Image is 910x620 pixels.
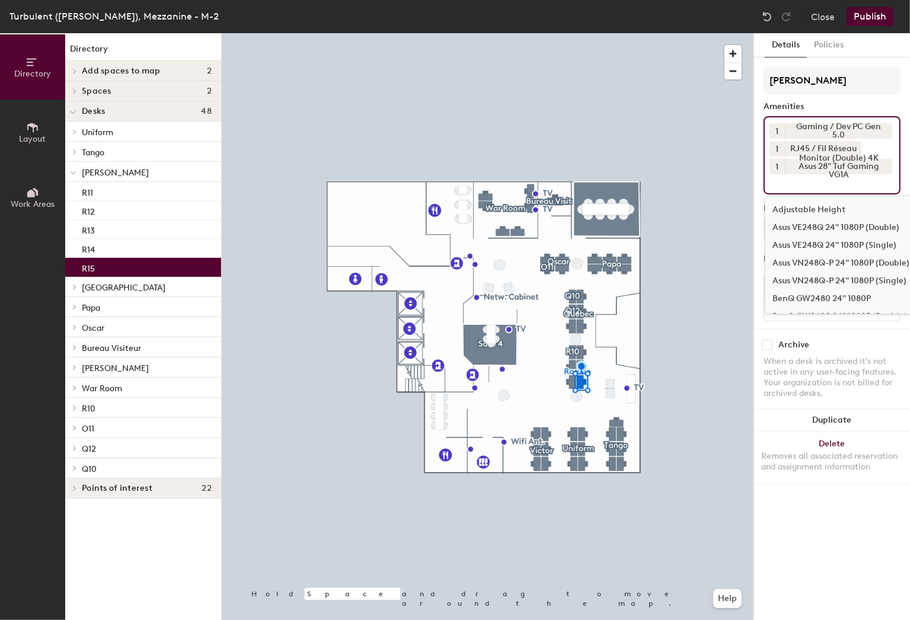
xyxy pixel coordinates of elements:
span: 22 [202,484,212,493]
span: Points of interest [82,484,152,493]
span: Work Areas [11,199,55,209]
span: Tango [82,148,104,158]
span: 48 [201,107,212,116]
span: Papa [82,303,100,313]
span: Q12 [82,444,96,454]
span: 2 [207,87,212,96]
button: 1 [769,141,785,156]
img: Undo [761,11,773,23]
span: Add spaces to map [82,66,161,76]
button: DeleteRemoves all associated reservation and assignment information [754,432,910,484]
div: RJ45 / Fil Réseau [785,141,861,156]
div: Desks [764,254,786,264]
span: [PERSON_NAME] [82,168,149,178]
span: Q10 [82,464,97,474]
button: Duplicate [754,408,910,432]
p: R13 [82,222,95,236]
div: Gaming / Dev PC Gen 5.0 [785,123,892,139]
span: Spaces [82,87,111,96]
span: Desks [82,107,105,116]
div: When a desk is archived it's not active in any user-facing features. Your organization is not bil... [764,356,901,399]
span: [GEOGRAPHIC_DATA] [82,283,165,293]
div: Amenities [764,102,901,111]
button: Publish [847,7,893,26]
h1: Directory [65,43,221,61]
div: Monitor (Double) 4K Asus 28" Tuf Gaming VG1A [785,159,892,174]
span: Uniform [82,127,113,138]
button: Help [713,589,742,608]
p: R14 [82,241,95,255]
div: Archive [778,340,809,350]
button: 1 [769,123,785,139]
p: R15 [82,260,95,274]
button: Assigned [764,218,901,239]
span: War Room [82,383,122,394]
span: Layout [20,134,46,144]
span: [PERSON_NAME] [82,363,149,373]
p: R11 [82,184,93,198]
div: Desk Type [764,204,901,213]
img: Redo [780,11,792,23]
p: R12 [82,203,95,217]
span: Bureau Visiteur [82,343,141,353]
span: Oscar [82,323,104,333]
button: Close [811,7,835,26]
div: Turbulent ([PERSON_NAME]), Mezzanine - M-2 [9,9,219,24]
span: R10 [82,404,95,414]
button: 1 [769,159,785,174]
button: Details [765,33,807,57]
span: 1 [776,125,779,138]
span: 2 [207,66,212,76]
span: 1 [776,161,779,173]
span: Directory [14,69,51,79]
div: Removes all associated reservation and assignment information [761,451,903,472]
span: 1 [776,143,779,155]
button: Policies [807,33,851,57]
span: O11 [82,424,94,434]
